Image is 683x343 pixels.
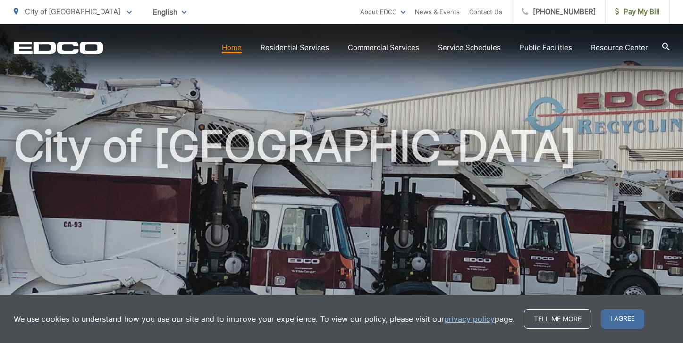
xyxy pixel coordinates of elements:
[444,313,495,325] a: privacy policy
[348,42,419,53] a: Commercial Services
[261,42,329,53] a: Residential Services
[222,42,242,53] a: Home
[469,6,502,17] a: Contact Us
[591,42,648,53] a: Resource Center
[438,42,501,53] a: Service Schedules
[14,313,514,325] p: We use cookies to understand how you use our site and to improve your experience. To view our pol...
[360,6,405,17] a: About EDCO
[524,309,591,329] a: Tell me more
[14,41,103,54] a: EDCD logo. Return to the homepage.
[146,4,194,20] span: English
[601,309,644,329] span: I agree
[25,7,120,16] span: City of [GEOGRAPHIC_DATA]
[415,6,460,17] a: News & Events
[520,42,572,53] a: Public Facilities
[615,6,660,17] span: Pay My Bill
